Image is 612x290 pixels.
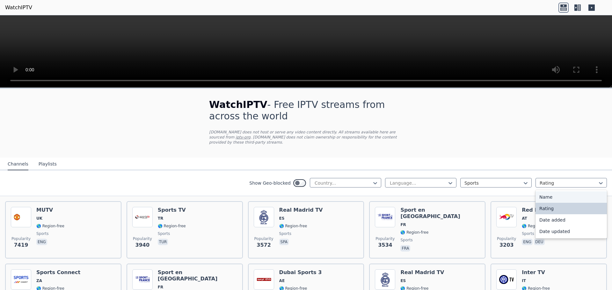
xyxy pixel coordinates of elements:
img: Sports TV [132,207,153,227]
span: IT [522,278,526,283]
div: Rating [535,203,607,214]
span: sports [279,231,291,236]
span: Popularity [497,236,516,241]
label: Show Geo-blocked [249,180,291,186]
p: spa [279,239,289,245]
span: sports [522,231,534,236]
span: 3534 [378,241,392,249]
span: sports [158,231,170,236]
span: ES [279,216,285,221]
span: Popularity [375,236,395,241]
p: deu [534,239,545,245]
span: 🌎 Region-free [158,223,186,229]
h6: Red Bull TV [522,207,555,213]
div: Date updated [535,226,607,237]
div: Name [535,191,607,203]
h6: Dubai Sports 3 [279,269,322,276]
a: iptv-org [236,135,251,139]
h6: Inter TV [522,269,550,276]
img: Red Bull TV [496,207,517,227]
div: Date added [535,214,607,226]
img: Dubai Sports 3 [254,269,274,290]
h6: Sport en [GEOGRAPHIC_DATA] [158,269,237,282]
img: Real Madrid TV [375,269,395,290]
span: 3203 [499,241,514,249]
span: Popularity [133,236,152,241]
span: FR [400,222,406,227]
h6: Sport en [GEOGRAPHIC_DATA] [400,207,480,220]
img: Sport en France [132,269,153,290]
span: 3940 [135,241,150,249]
h6: Sports TV [158,207,186,213]
h6: Real Madrid TV [279,207,323,213]
a: WatchIPTV [5,4,32,11]
img: Inter TV [496,269,517,290]
img: Sports Connect [11,269,31,290]
span: 🌎 Region-free [279,223,307,229]
span: AE [279,278,285,283]
h6: Real Madrid TV [400,269,444,276]
button: Playlists [39,158,57,170]
span: 🌎 Region-free [522,223,550,229]
p: eng [36,239,47,245]
span: TR [158,216,163,221]
p: fra [400,245,410,251]
h1: - Free IPTV streams from across the world [209,99,403,122]
span: ZA [36,278,42,283]
span: sports [36,231,48,236]
button: Channels [8,158,28,170]
p: tur [158,239,168,245]
span: 3572 [257,241,271,249]
span: WatchIPTV [209,99,267,110]
span: FR [158,285,163,290]
span: Popularity [11,236,31,241]
span: sports [400,237,412,243]
h6: Sports Connect [36,269,80,276]
span: AT [522,216,527,221]
img: Sport en France [375,207,395,227]
img: Real Madrid TV [254,207,274,227]
span: ES [400,278,406,283]
span: 🌎 Region-free [36,223,64,229]
h6: MUTV [36,207,64,213]
span: 🌎 Region-free [400,230,428,235]
span: 7419 [14,241,28,249]
span: UK [36,216,42,221]
p: [DOMAIN_NAME] does not host or serve any video content directly. All streams available here are s... [209,130,403,145]
p: eng [522,239,533,245]
span: Popularity [254,236,273,241]
img: MUTV [11,207,31,227]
